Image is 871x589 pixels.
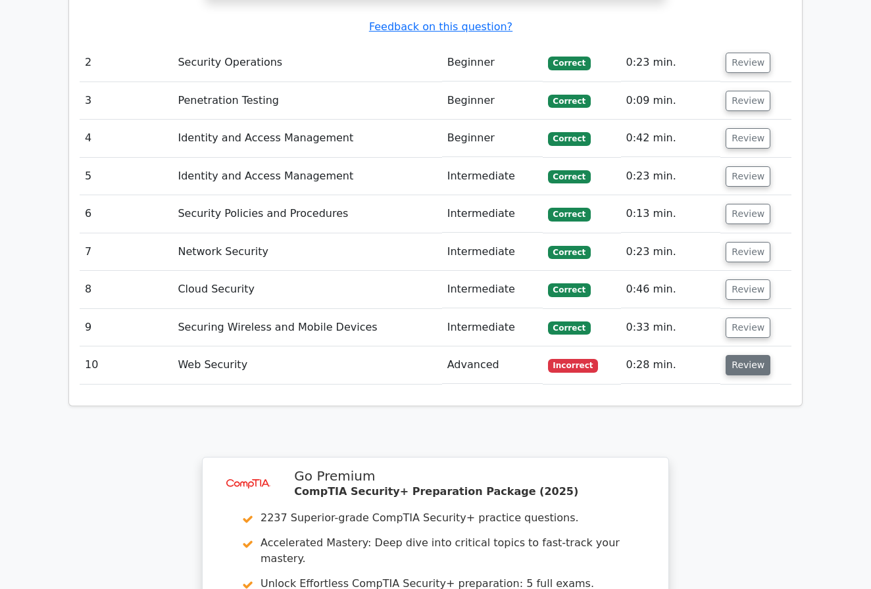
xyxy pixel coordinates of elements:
span: Correct [548,170,591,183]
td: Security Policies and Procedures [172,195,441,233]
td: 0:23 min. [621,158,721,195]
span: Correct [548,208,591,221]
td: 8 [80,271,172,308]
td: Intermediate [442,309,543,346]
span: Correct [548,95,591,108]
button: Review [726,91,770,111]
span: Correct [548,132,591,145]
span: Correct [548,246,591,259]
td: 0:46 min. [621,271,721,308]
td: 9 [80,309,172,346]
span: Incorrect [548,359,599,372]
td: 0:13 min. [621,195,721,233]
td: Cloud Security [172,271,441,308]
button: Review [726,128,770,149]
button: Review [726,53,770,73]
td: 0:23 min. [621,233,721,271]
a: Feedback on this question? [369,20,512,33]
td: Intermediate [442,233,543,271]
td: 0:33 min. [621,309,721,346]
td: 10 [80,346,172,384]
td: Identity and Access Management [172,158,441,195]
span: Correct [548,57,591,70]
button: Review [726,318,770,338]
td: Beginner [442,120,543,157]
td: Beginner [442,44,543,82]
td: 4 [80,120,172,157]
td: 3 [80,82,172,120]
td: 7 [80,233,172,271]
button: Review [726,166,770,187]
td: 0:09 min. [621,82,721,120]
td: Securing Wireless and Mobile Devices [172,309,441,346]
td: Intermediate [442,195,543,233]
button: Review [726,279,770,300]
td: Advanced [442,346,543,384]
td: Intermediate [442,158,543,195]
td: Security Operations [172,44,441,82]
button: Review [726,242,770,262]
span: Correct [548,283,591,296]
td: 0:42 min. [621,120,721,157]
td: Web Security [172,346,441,384]
td: Network Security [172,233,441,271]
td: 6 [80,195,172,233]
td: Identity and Access Management [172,120,441,157]
td: 2 [80,44,172,82]
span: Correct [548,321,591,335]
td: 0:23 min. [621,44,721,82]
td: 0:28 min. [621,346,721,384]
button: Review [726,355,770,375]
td: 5 [80,158,172,195]
button: Review [726,204,770,224]
td: Intermediate [442,271,543,308]
td: Penetration Testing [172,82,441,120]
td: Beginner [442,82,543,120]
